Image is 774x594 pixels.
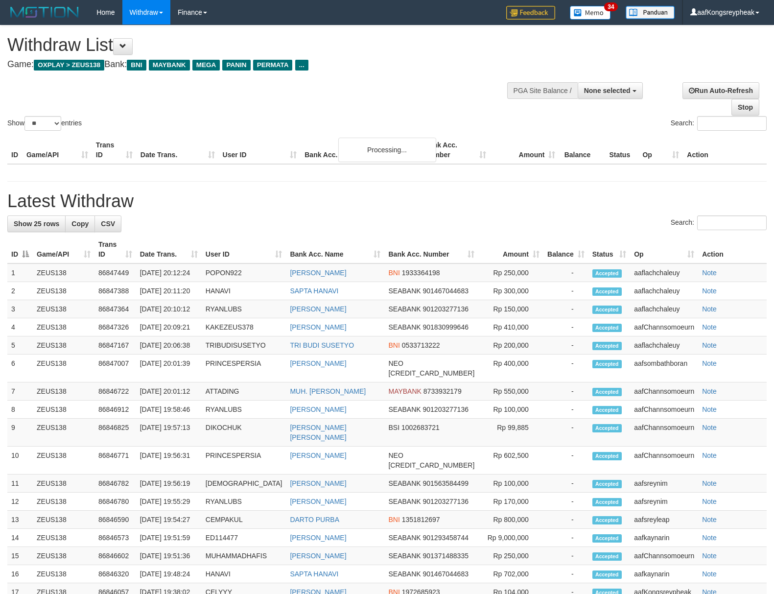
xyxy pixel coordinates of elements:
[33,547,94,565] td: ZEUS138
[388,534,421,542] span: SEABANK
[702,570,717,578] a: Note
[423,323,469,331] span: Copy 901830999646 to clipboard
[290,287,338,295] a: SAPTA HANAVI
[384,236,478,263] th: Bank Acc. Number: activate to sort column ascending
[7,263,33,282] td: 1
[543,419,588,447] td: -
[7,547,33,565] td: 15
[136,282,202,300] td: [DATE] 20:11:20
[702,451,717,459] a: Note
[388,369,474,377] span: Copy 5859459265283100 to clipboard
[626,6,675,19] img: panduan.png
[592,570,622,579] span: Accepted
[630,511,698,529] td: aafsreyleap
[23,136,92,164] th: Game/API
[7,529,33,547] td: 14
[423,479,469,487] span: Copy 901563584499 to clipboard
[136,447,202,475] td: [DATE] 19:56:31
[702,305,717,313] a: Note
[290,570,338,578] a: SAPTA HANAVI
[592,516,622,524] span: Accepted
[423,498,469,505] span: Copy 901203277136 to clipboard
[7,419,33,447] td: 9
[388,461,474,469] span: Copy 5859459265283100 to clipboard
[507,82,578,99] div: PGA Site Balance /
[202,529,286,547] td: ED114477
[671,215,767,230] label: Search:
[7,565,33,583] td: 16
[543,300,588,318] td: -
[401,424,440,431] span: Copy 1002683721 to clipboard
[94,475,136,493] td: 86846782
[671,116,767,131] label: Search:
[253,60,293,71] span: PERMATA
[94,263,136,282] td: 86847449
[33,419,94,447] td: ZEUS138
[478,355,543,382] td: Rp 400,000
[543,401,588,419] td: -
[24,116,61,131] select: Showentries
[136,336,202,355] td: [DATE] 20:06:38
[94,401,136,419] td: 86846912
[423,287,469,295] span: Copy 901467044683 to clipboard
[136,382,202,401] td: [DATE] 20:01:12
[630,300,698,318] td: aaflachchaleuy
[702,516,717,523] a: Note
[731,99,759,116] a: Stop
[478,419,543,447] td: Rp 99,885
[7,318,33,336] td: 4
[33,529,94,547] td: ZEUS138
[702,269,717,277] a: Note
[94,529,136,547] td: 86846573
[7,336,33,355] td: 5
[94,419,136,447] td: 86846825
[94,300,136,318] td: 86847364
[697,215,767,230] input: Search:
[33,565,94,583] td: ZEUS138
[423,305,469,313] span: Copy 901203277136 to clipboard
[7,282,33,300] td: 2
[605,136,638,164] th: Status
[630,318,698,336] td: aafChannsomoeurn
[592,480,622,488] span: Accepted
[592,287,622,296] span: Accepted
[592,360,622,368] span: Accepted
[630,336,698,355] td: aaflachchaleuy
[630,447,698,475] td: aafChannsomoeurn
[698,236,767,263] th: Action
[295,60,308,71] span: ...
[34,60,104,71] span: OXPLAY > ZEUS138
[7,300,33,318] td: 3
[388,498,421,505] span: SEABANK
[702,405,717,413] a: Note
[7,401,33,419] td: 8
[630,529,698,547] td: aafkaynarin
[149,60,190,71] span: MAYBANK
[478,236,543,263] th: Amount: activate to sort column ascending
[136,547,202,565] td: [DATE] 19:51:36
[290,341,354,349] a: TRI BUDI SUSETYO
[338,138,436,162] div: Processing...
[638,136,683,164] th: Op
[478,336,543,355] td: Rp 200,000
[94,336,136,355] td: 86847167
[71,220,89,228] span: Copy
[402,516,440,523] span: Copy 1351812697 to clipboard
[94,547,136,565] td: 86846602
[702,534,717,542] a: Note
[543,336,588,355] td: -
[7,215,66,232] a: Show 25 rows
[65,215,95,232] a: Copy
[33,493,94,511] td: ZEUS138
[543,565,588,583] td: -
[478,547,543,565] td: Rp 250,000
[543,355,588,382] td: -
[136,511,202,529] td: [DATE] 19:54:27
[543,282,588,300] td: -
[202,355,286,382] td: PRINCESPERSIA
[702,287,717,295] a: Note
[94,215,121,232] a: CSV
[136,401,202,419] td: [DATE] 19:58:46
[592,424,622,432] span: Accepted
[202,419,286,447] td: DIKOCHUK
